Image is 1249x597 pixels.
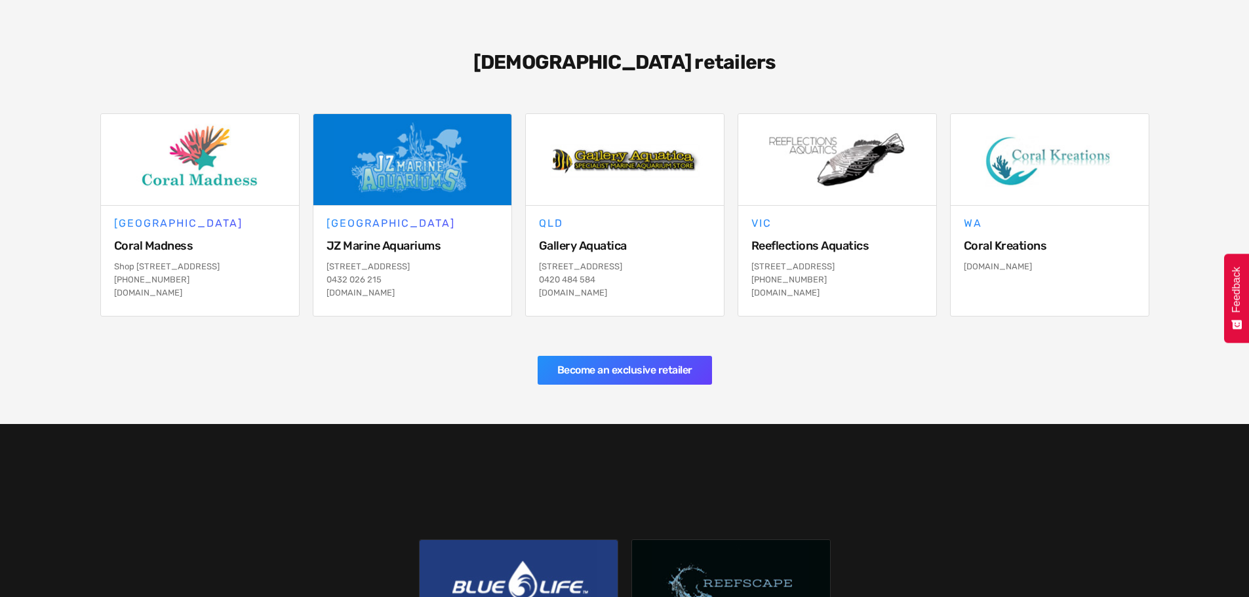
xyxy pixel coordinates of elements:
button: Feedback - Show survey [1224,254,1249,343]
img: JZ Marine Aquariums [313,114,511,206]
p: Shop [STREET_ADDRESS] [PHONE_NUMBER] [DOMAIN_NAME] [114,260,286,299]
h4: [GEOGRAPHIC_DATA] [114,216,286,231]
img: Reeflections Aquatics [738,114,936,206]
h4: VIC [751,216,923,231]
img: Coral Madness [101,114,299,206]
img: Coral Kreations [951,114,1149,206]
p: [STREET_ADDRESS] [PHONE_NUMBER] [DOMAIN_NAME] [751,260,923,299]
h4: WA [964,216,1136,231]
h4: Gallery Aquatica [539,238,711,254]
h4: JZ Marine Aquariums [327,238,498,254]
p: [DOMAIN_NAME] [964,260,1136,273]
p: [STREET_ADDRESS] 0420 484 584 [DOMAIN_NAME] [539,260,711,299]
p: [STREET_ADDRESS] 0432 026 215 [DOMAIN_NAME] [327,260,498,299]
h4: Coral Kreations [964,238,1136,254]
h4: [GEOGRAPHIC_DATA] [327,216,498,231]
h4: QLD [539,216,711,231]
h4: Reeflections Aquatics [751,238,923,254]
h4: Coral Madness [114,238,286,254]
h3: [DEMOGRAPHIC_DATA] retailers [372,50,877,74]
a: Become an exclusive retailer [538,356,712,385]
span: Feedback [1231,267,1242,313]
img: Gallery Aquatica [526,114,724,206]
